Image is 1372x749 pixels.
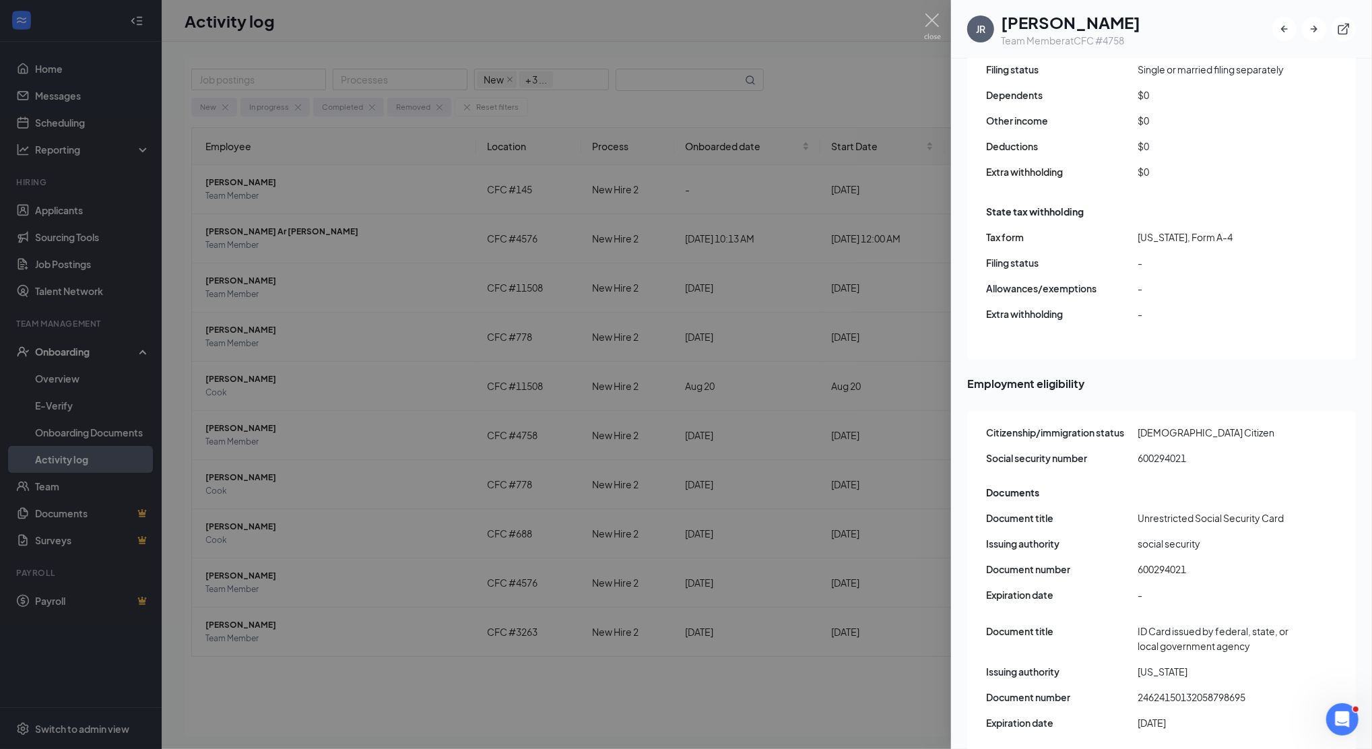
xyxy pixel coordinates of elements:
span: - [1138,255,1289,270]
span: $0 [1138,88,1289,102]
span: - [1138,306,1289,321]
span: Citizenship/immigration status [986,425,1138,440]
span: Dependents [986,88,1138,102]
span: $0 [1138,139,1289,154]
div: JR [976,22,985,36]
span: [US_STATE] [1138,664,1289,679]
button: ArrowLeftNew [1272,17,1297,41]
button: ExternalLink [1332,17,1356,41]
span: Other income [986,113,1138,128]
span: 24624150132058798695 [1138,690,1289,705]
span: Issuing authority [986,536,1138,551]
span: Single or married filing separately [1138,62,1289,77]
span: Unrestricted Social Security Card [1138,511,1289,525]
span: Issuing authority [986,664,1138,679]
span: Expiration date [986,587,1138,602]
span: Document number [986,562,1138,577]
span: Document title [986,511,1138,525]
svg: ExternalLink [1337,22,1350,36]
span: ID Card issued by federal, state, or local government agency [1138,624,1289,653]
span: Document number [986,690,1138,705]
span: Filing status [986,62,1138,77]
span: Documents [986,485,1039,500]
span: Document title [986,624,1138,639]
span: Expiration date [986,715,1138,730]
button: ArrowRight [1302,17,1326,41]
span: Allowances/exemptions [986,281,1138,296]
span: State tax withholding [986,204,1084,219]
span: Filing status [986,255,1138,270]
span: Extra withholding [986,164,1138,179]
span: [DATE] [1138,715,1289,730]
span: - [1138,281,1289,296]
span: [DEMOGRAPHIC_DATA] Citizen [1138,425,1289,440]
span: [US_STATE], Form A-4 [1138,230,1289,245]
span: 600294021 [1138,562,1289,577]
span: Deductions [986,139,1138,154]
div: Team Member at CFC #4758 [1001,34,1140,47]
span: 600294021 [1138,451,1289,465]
span: Social security number [986,451,1138,465]
span: $0 [1138,164,1289,179]
svg: ArrowLeftNew [1278,22,1291,36]
svg: ArrowRight [1307,22,1321,36]
span: Employment eligibility [967,375,1356,392]
span: social security [1138,536,1289,551]
iframe: Intercom live chat [1326,703,1359,736]
span: - [1138,587,1289,602]
h1: [PERSON_NAME] [1001,11,1140,34]
span: $0 [1138,113,1289,128]
span: Tax form [986,230,1138,245]
span: Extra withholding [986,306,1138,321]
